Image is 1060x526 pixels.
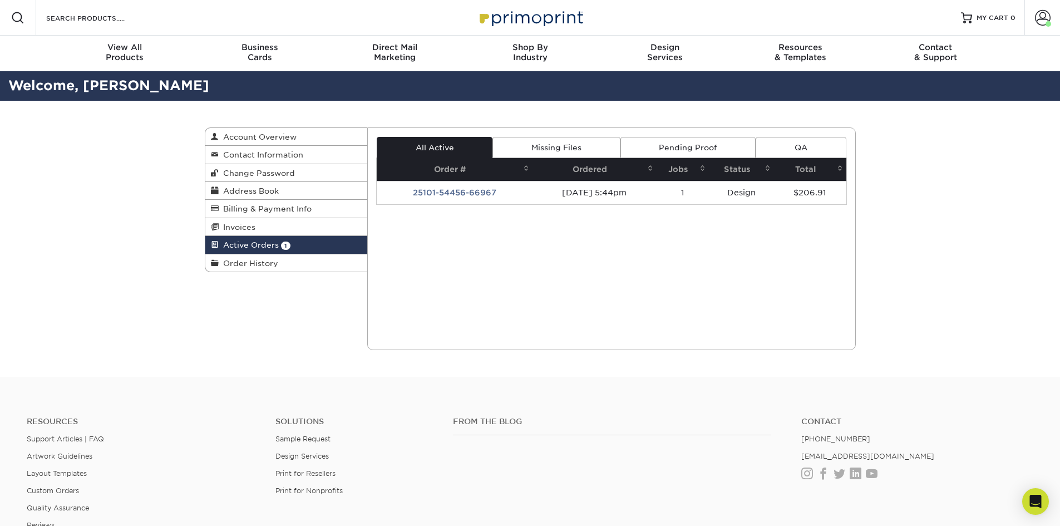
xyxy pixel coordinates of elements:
div: Products [57,42,193,62]
a: Print for Nonprofits [275,486,343,495]
h4: Resources [27,417,259,426]
td: 25101-54456-66967 [377,181,533,204]
span: Design [598,42,733,52]
span: Address Book [219,186,279,195]
a: Change Password [205,164,368,182]
span: Shop By [462,42,598,52]
a: Account Overview [205,128,368,146]
a: Contact [801,417,1033,426]
td: [DATE] 5:44pm [533,181,657,204]
th: Jobs [657,158,709,181]
div: Industry [462,42,598,62]
div: & Support [868,42,1003,62]
span: Direct Mail [327,42,462,52]
a: Active Orders 1 [205,236,368,254]
span: 0 [1010,14,1015,22]
a: Order History [205,254,368,272]
span: Invoices [219,223,255,232]
div: Marketing [327,42,462,62]
span: Contact Information [219,150,303,159]
div: & Templates [733,42,868,62]
a: [PHONE_NUMBER] [801,435,870,443]
span: Change Password [219,169,295,178]
th: Ordered [533,158,657,181]
td: Design [709,181,774,204]
td: $206.91 [774,181,846,204]
a: Address Book [205,182,368,200]
span: Account Overview [219,132,297,141]
span: Billing & Payment Info [219,204,312,213]
th: Total [774,158,846,181]
a: Design Services [275,452,329,460]
a: View AllProducts [57,36,193,71]
a: Missing Files [492,137,620,158]
div: Services [598,42,733,62]
a: [EMAIL_ADDRESS][DOMAIN_NAME] [801,452,934,460]
span: Order History [219,259,278,268]
h4: From the Blog [453,417,771,426]
a: QA [756,137,846,158]
span: 1 [281,242,290,250]
td: 1 [657,181,709,204]
a: Direct MailMarketing [327,36,462,71]
a: Invoices [205,218,368,236]
span: Contact [868,42,1003,52]
a: Contact& Support [868,36,1003,71]
a: DesignServices [598,36,733,71]
img: Primoprint [475,6,586,30]
span: Resources [733,42,868,52]
th: Status [709,158,774,181]
a: Billing & Payment Info [205,200,368,218]
span: Business [192,42,327,52]
span: MY CART [977,13,1008,23]
h4: Solutions [275,417,436,426]
span: View All [57,42,193,52]
a: Artwork Guidelines [27,452,92,460]
span: Active Orders [219,240,279,249]
div: Open Intercom Messenger [1022,488,1049,515]
th: Order # [377,158,533,181]
a: All Active [377,137,492,158]
a: Contact Information [205,146,368,164]
a: Layout Templates [27,469,87,478]
a: Shop ByIndustry [462,36,598,71]
a: Support Articles | FAQ [27,435,104,443]
a: Pending Proof [620,137,756,158]
a: BusinessCards [192,36,327,71]
div: Cards [192,42,327,62]
a: Print for Resellers [275,469,336,478]
a: Sample Request [275,435,331,443]
a: Resources& Templates [733,36,868,71]
input: SEARCH PRODUCTS..... [45,11,154,24]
